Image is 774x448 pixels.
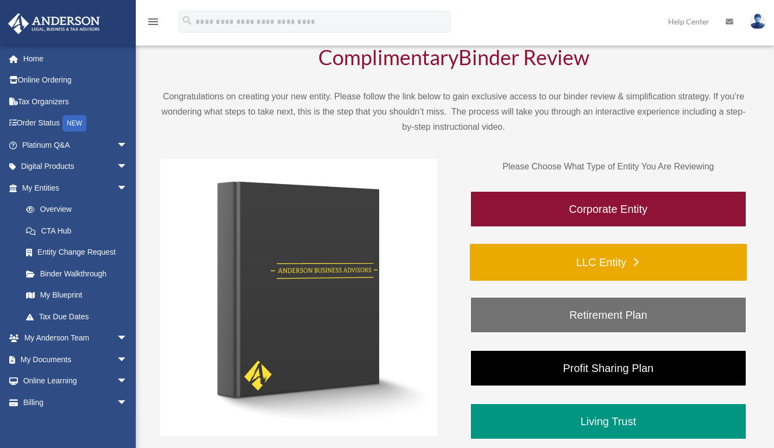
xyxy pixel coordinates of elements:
[470,159,747,174] p: Please Choose What Type of Entity You Are Reviewing
[5,13,103,34] img: Anderson Advisors Platinum Portal
[8,327,144,349] a: My Anderson Teamarrow_drop_down
[8,91,144,112] a: Tax Organizers
[15,242,144,263] a: Entity Change Request
[750,14,766,29] img: User Pic
[147,19,160,28] a: menu
[470,350,747,387] a: Profit Sharing Plan
[470,191,747,228] a: Corporate Entity
[8,48,144,70] a: Home
[8,112,144,135] a: Order StatusNEW
[470,403,747,440] a: Living Trust
[117,349,139,371] span: arrow_drop_down
[318,45,458,70] span: Complimentary
[15,263,139,285] a: Binder Walkthrough
[117,370,139,393] span: arrow_drop_down
[117,177,139,199] span: arrow_drop_down
[8,134,144,156] a: Platinum Q&Aarrow_drop_down
[8,392,144,413] a: Billingarrow_drop_down
[8,349,144,370] a: My Documentsarrow_drop_down
[117,327,139,350] span: arrow_drop_down
[15,306,144,327] a: Tax Due Dates
[160,89,747,135] p: Congratulations on creating your new entity. Please follow the link below to gain exclusive acces...
[8,70,144,91] a: Online Ordering
[117,134,139,156] span: arrow_drop_down
[470,296,747,333] a: Retirement Plan
[15,199,144,220] a: Overview
[15,220,144,242] a: CTA Hub
[8,156,144,178] a: Digital Productsarrow_drop_down
[117,392,139,414] span: arrow_drop_down
[8,370,144,392] a: Online Learningarrow_drop_down
[8,177,144,199] a: My Entitiesarrow_drop_down
[147,15,160,28] i: menu
[15,285,144,306] a: My Blueprint
[458,45,589,70] span: Binder Review
[470,244,747,281] a: LLC Entity
[62,115,86,131] div: NEW
[181,15,193,27] i: search
[117,156,139,178] span: arrow_drop_down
